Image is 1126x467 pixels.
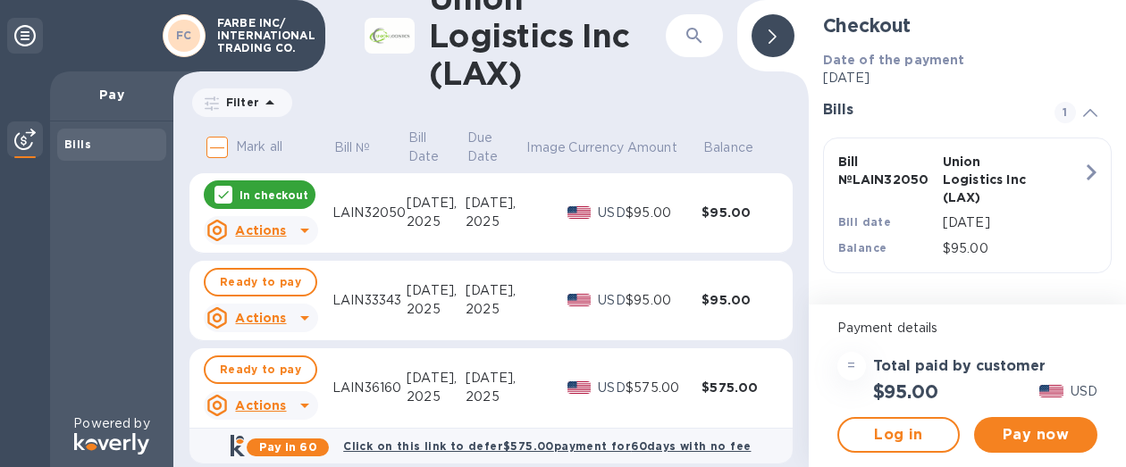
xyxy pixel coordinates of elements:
[408,129,465,166] span: Bill Date
[235,398,286,413] u: Actions
[567,381,592,394] img: USD
[627,138,677,157] p: Amount
[217,17,307,54] p: FARBE INC/ INTERNATIONAL TRADING CO.
[626,291,702,310] div: $95.00
[176,29,192,42] b: FC
[838,153,936,188] p: Bill № LAIN32050
[64,138,91,151] b: Bills
[853,424,945,446] span: Log in
[407,300,466,319] div: 2025
[466,300,525,319] div: 2025
[598,204,626,222] p: USD
[466,194,525,213] div: [DATE],
[407,194,466,213] div: [DATE],
[407,388,466,406] div: 2025
[73,414,149,433] p: Powered by
[467,129,524,166] span: Due Date
[823,102,1033,119] h3: Bills
[943,153,1040,206] p: Union Logistics Inc (LAX)
[567,294,592,306] img: USD
[598,291,626,310] p: USD
[466,369,525,388] div: [DATE],
[838,241,887,254] b: Balance
[598,379,626,397] p: USD
[943,239,1082,258] p: $95.00
[334,138,394,157] span: Bill №
[702,291,777,309] div: $95.00
[567,206,592,219] img: USD
[332,204,407,222] div: LAIN32050
[332,291,407,310] div: LAIN33343
[466,388,525,406] div: 2025
[702,379,777,396] div: $575.00
[568,138,624,157] p: Currency
[943,213,1082,232] p: [DATE]
[988,424,1083,446] span: Pay now
[823,14,1112,37] h2: Checkout
[873,358,1046,375] h3: Total paid by customer
[235,311,286,325] u: Actions
[837,319,1097,338] p: Payment details
[204,355,317,384] button: Ready to pay
[407,369,466,388] div: [DATE],
[627,138,701,157] span: Amount
[259,440,317,454] b: Pay in 60
[467,129,500,166] p: Due Date
[703,138,753,157] p: Balance
[334,138,371,157] p: Bill №
[823,138,1112,273] button: Bill №LAIN32050Union Logistics Inc (LAX)Bill date[DATE]Balance$95.00
[626,204,702,222] div: $95.00
[873,380,938,403] h2: $95.00
[220,359,301,380] span: Ready to pay
[1055,102,1076,123] span: 1
[1039,385,1063,397] img: USD
[823,53,965,67] b: Date of the payment
[332,379,407,397] div: LAIN36160
[407,281,466,300] div: [DATE],
[466,213,525,231] div: 2025
[823,69,1112,88] p: [DATE]
[408,129,441,166] p: Bill Date
[703,138,777,157] span: Balance
[343,439,751,453] b: Click on this link to defer $575.00 payment for 60 days with no fee
[219,95,259,110] p: Filter
[235,223,286,238] u: Actions
[837,417,961,453] button: Log in
[239,188,308,203] p: In checkout
[204,268,317,296] button: Ready to pay
[1071,382,1097,401] p: USD
[837,352,866,380] div: =
[74,433,149,454] img: Logo
[236,138,282,156] p: Mark all
[407,213,466,231] div: 2025
[466,281,525,300] div: [DATE],
[702,204,777,221] div: $95.00
[220,271,301,293] span: Ready to pay
[626,379,702,397] div: $575.00
[974,417,1097,453] button: Pay now
[64,86,159,104] p: Pay
[838,215,892,229] b: Bill date
[526,138,566,157] p: Image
